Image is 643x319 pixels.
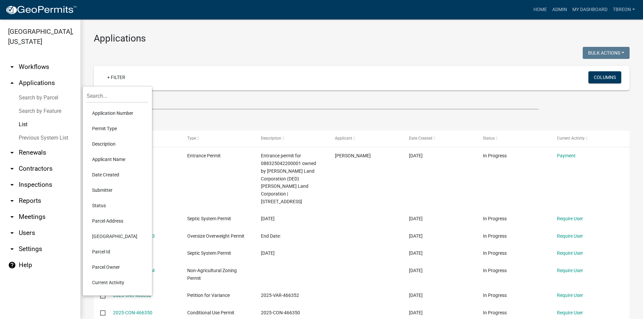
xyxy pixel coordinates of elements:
[261,136,281,141] span: Description
[335,153,371,158] span: Kurt Todd
[187,153,221,158] span: Entrance Permit
[87,259,148,275] li: Parcel Owner
[94,33,630,44] h3: Applications
[187,136,196,141] span: Type
[187,268,237,281] span: Non-Agricultural Zoning Permit
[329,131,403,147] datatable-header-cell: Applicant
[113,310,152,315] a: 2025-CON-466350
[483,293,507,298] span: In Progress
[610,3,638,16] a: Tbreon
[409,216,423,221] span: 08/19/2025
[187,293,230,298] span: Petition for Variance
[583,47,630,59] button: Bulk Actions
[409,136,432,141] span: Date Created
[261,153,316,204] span: Entrance permit for 088325042200001 owned by Todd Land Corporation (DED) Todd Land Corporation | ...
[87,121,148,136] li: Permit Type
[557,310,583,315] a: Require User
[187,250,231,256] span: Septic System Permit
[409,233,423,239] span: 08/19/2025
[187,216,231,221] span: Septic System Permit
[483,310,507,315] span: In Progress
[87,198,148,213] li: Status
[403,131,477,147] datatable-header-cell: Date Created
[261,293,299,298] span: 2025-VAR-466352
[477,131,551,147] datatable-header-cell: Status
[557,250,583,256] a: Require User
[187,310,234,315] span: Conditional Use Permit
[102,71,131,83] a: + Filter
[87,229,148,244] li: [GEOGRAPHIC_DATA]
[531,3,550,16] a: Home
[87,105,148,121] li: Application Number
[87,182,148,198] li: Submitter
[550,3,570,16] a: Admin
[255,131,329,147] datatable-header-cell: Description
[483,268,507,273] span: In Progress
[8,213,16,221] i: arrow_drop_down
[8,79,16,87] i: arrow_drop_up
[483,216,507,221] span: In Progress
[261,310,300,315] span: 2025-CON-466350
[483,153,507,158] span: In Progress
[8,229,16,237] i: arrow_drop_down
[483,250,507,256] span: In Progress
[557,268,583,273] a: Require User
[87,167,148,182] li: Date Created
[87,136,148,152] li: Description
[557,293,583,298] a: Require User
[557,153,576,158] a: Payment
[87,275,148,290] li: Current Activity
[557,136,585,141] span: Current Activity
[409,153,423,158] span: 08/20/2025
[588,71,621,83] button: Columns
[87,89,148,103] input: Search...
[409,310,423,315] span: 08/19/2025
[8,149,16,157] i: arrow_drop_down
[8,261,16,269] i: help
[261,216,275,221] span: 08/19/2025
[409,293,423,298] span: 08/19/2025
[409,250,423,256] span: 08/19/2025
[8,165,16,173] i: arrow_drop_down
[87,244,148,259] li: Parcel Id
[8,245,16,253] i: arrow_drop_down
[261,233,281,239] span: End Date:
[181,131,255,147] datatable-header-cell: Type
[335,136,352,141] span: Applicant
[483,136,495,141] span: Status
[94,96,539,109] input: Search for applications
[483,233,507,239] span: In Progress
[551,131,625,147] datatable-header-cell: Current Activity
[261,250,275,256] span: 08/19/2025
[187,233,244,239] span: Oversize Overweight Permit
[409,268,423,273] span: 08/19/2025
[557,233,583,239] a: Require User
[87,152,148,167] li: Applicant Name
[570,3,610,16] a: My Dashboard
[8,63,16,71] i: arrow_drop_down
[557,216,583,221] a: Require User
[8,181,16,189] i: arrow_drop_down
[87,213,148,229] li: Parcel Address
[8,197,16,205] i: arrow_drop_down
